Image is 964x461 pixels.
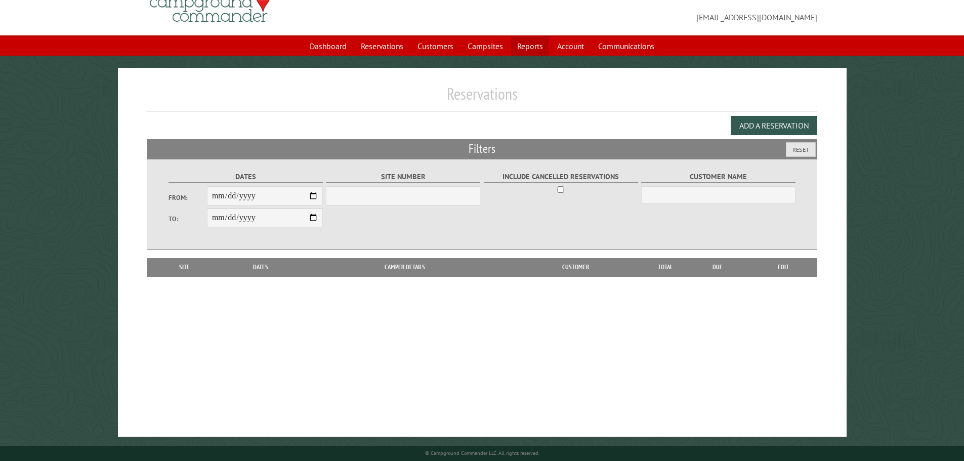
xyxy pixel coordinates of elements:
[506,258,645,276] th: Customer
[147,139,818,158] h2: Filters
[411,36,459,56] a: Customers
[749,258,818,276] th: Edit
[147,84,818,112] h1: Reservations
[786,142,816,157] button: Reset
[731,116,817,135] button: Add a Reservation
[551,36,590,56] a: Account
[511,36,549,56] a: Reports
[169,214,207,224] label: To:
[462,36,509,56] a: Campsites
[304,36,353,56] a: Dashboard
[304,258,506,276] th: Camper Details
[641,171,795,183] label: Customer Name
[152,258,218,276] th: Site
[425,450,539,456] small: © Campground Commander LLC. All rights reserved.
[326,171,480,183] label: Site Number
[592,36,660,56] a: Communications
[484,171,638,183] label: Include Cancelled Reservations
[645,258,686,276] th: Total
[218,258,304,276] th: Dates
[686,258,749,276] th: Due
[169,171,323,183] label: Dates
[169,193,207,202] label: From:
[355,36,409,56] a: Reservations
